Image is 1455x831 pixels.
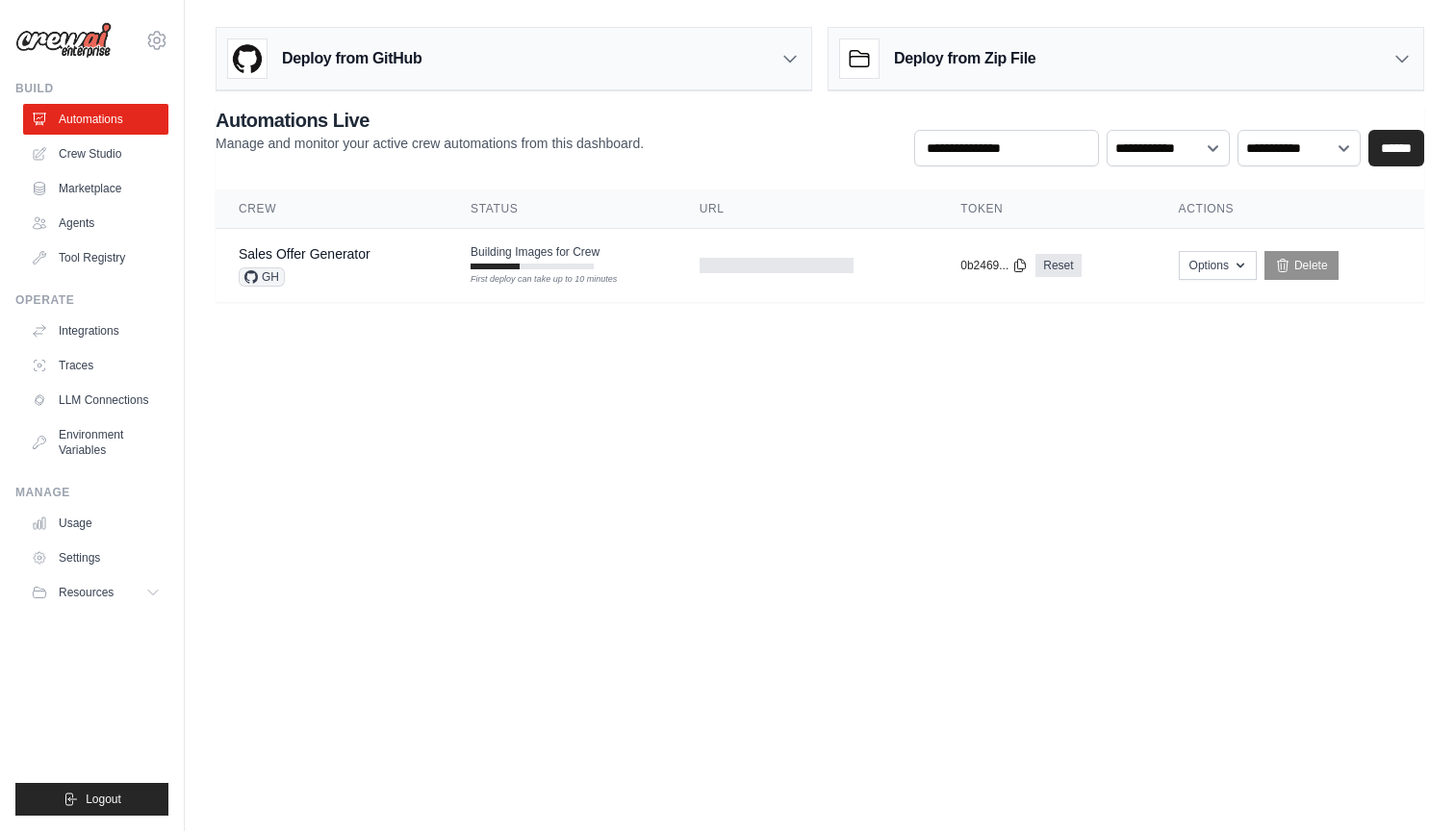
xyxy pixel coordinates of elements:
a: Settings [23,542,168,573]
img: GitHub Logo [228,39,267,78]
th: URL [676,189,938,229]
a: Integrations [23,315,168,346]
a: Traces [23,350,168,381]
a: Crew Studio [23,138,168,169]
a: Tool Registry [23,242,168,273]
th: Actions [1156,189,1424,229]
th: Token [937,189,1155,229]
a: Agents [23,208,168,239]
div: Manage [15,485,168,500]
button: 0b2469... [960,258,1028,273]
th: Status [447,189,676,229]
h2: Automations Live [216,107,644,134]
img: Logo [15,22,112,59]
a: Usage [23,508,168,539]
div: First deploy can take up to 10 minutes [471,273,594,287]
a: LLM Connections [23,385,168,415]
span: GH [239,267,285,287]
button: Logout [15,783,168,816]
th: Crew [216,189,447,229]
a: Reset [1035,254,1081,277]
a: Sales Offer Generator [239,246,370,262]
div: Operate [15,292,168,308]
button: Resources [23,577,168,608]
a: Marketplace [23,173,168,204]
span: Logout [86,792,121,807]
div: Build [15,81,168,96]
span: Building Images for Crew [471,244,600,260]
a: Delete [1264,251,1339,280]
h3: Deploy from GitHub [282,47,421,70]
button: Options [1179,251,1257,280]
a: Environment Variables [23,419,168,466]
p: Manage and monitor your active crew automations from this dashboard. [216,134,644,153]
span: Resources [59,585,114,600]
a: Automations [23,104,168,135]
h3: Deploy from Zip File [894,47,1035,70]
